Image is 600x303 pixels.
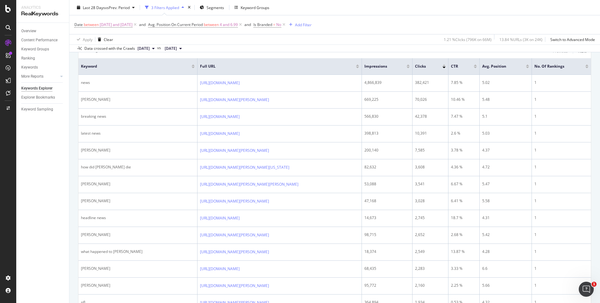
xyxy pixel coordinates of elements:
[364,164,410,170] div: 82,632
[550,37,595,42] div: Switch to Advanced Mode
[142,3,187,13] button: 3 Filters Applied
[415,114,446,119] div: 42,378
[451,147,477,153] div: 3.78 %
[81,232,195,238] div: [PERSON_NAME]
[95,34,113,44] button: Clear
[451,114,477,119] div: 7.47 %
[104,37,113,42] div: Clear
[451,80,477,85] div: 7.85 %
[81,283,195,288] div: [PERSON_NAME]
[81,198,195,204] div: [PERSON_NAME]
[81,114,195,119] div: breaking news
[200,283,269,289] a: [URL][DOMAIN_NAME][PERSON_NAME]
[21,55,35,62] div: Ranking
[482,283,529,288] div: 5.66
[295,22,312,27] div: Add Filter
[364,283,410,288] div: 95,772
[100,20,132,29] span: [DATE] and [DATE]
[200,198,269,204] a: [URL][DOMAIN_NAME][PERSON_NAME]
[415,198,446,204] div: 3,028
[81,215,195,221] div: headline news
[534,283,588,288] div: 1
[83,37,92,42] div: Apply
[482,198,529,204] div: 5.58
[415,181,446,187] div: 3,541
[200,232,269,238] a: [URL][DOMAIN_NAME][PERSON_NAME]
[21,73,58,80] a: More Reports
[534,64,576,69] span: No. of Rankings
[74,34,92,44] button: Apply
[232,3,272,13] button: Keyword Groups
[415,215,446,221] div: 2,745
[200,181,298,187] a: [URL][DOMAIN_NAME][PERSON_NAME][PERSON_NAME]
[21,106,65,113] a: Keyword Sampling
[482,232,529,238] div: 5.42
[21,73,43,80] div: More Reports
[364,64,397,69] span: Impressions
[200,147,269,154] a: [URL][DOMAIN_NAME][PERSON_NAME]
[592,282,597,287] span: 1
[200,131,240,137] a: [URL][DOMAIN_NAME]
[21,64,38,71] div: Keywords
[21,94,55,101] div: Explorer Bookmarks
[21,94,65,101] a: Explorer Bookmarks
[21,106,53,113] div: Keyword Sampling
[200,249,269,255] a: [URL][DOMAIN_NAME][PERSON_NAME]
[451,198,477,204] div: 6.41 %
[364,249,410,254] div: 18,374
[451,249,477,254] div: 13.87 %
[204,22,219,27] span: between
[148,22,203,27] span: Avg. Position On Current Period
[21,10,64,18] div: RealKeywords
[244,22,251,27] div: and
[482,114,529,119] div: 5.1
[415,131,446,136] div: 10,391
[276,20,281,29] span: No
[482,266,529,271] div: 6.6
[482,164,529,170] div: 4.72
[157,45,162,51] span: vs
[482,64,517,69] span: Avg. Position
[84,46,135,51] div: Data crossed with the Crawls
[135,45,157,52] button: [DATE]
[364,80,410,85] div: 4,866,839
[74,22,83,27] span: Date
[451,266,477,271] div: 3.33 %
[482,131,529,136] div: 5.03
[579,282,594,297] iframe: Intercom live chat
[364,181,410,187] div: 53,088
[241,5,269,10] div: Keyword Groups
[364,114,410,119] div: 566,830
[444,37,492,42] div: 1.21 % Clicks ( 796K on 66M )
[451,283,477,288] div: 2.25 %
[200,97,269,103] a: [URL][DOMAIN_NAME][PERSON_NAME]
[151,5,179,10] div: 3 Filters Applied
[200,64,347,69] span: Full URL
[364,232,410,238] div: 98,715
[364,215,410,221] div: 14,673
[81,249,195,254] div: what happened to [PERSON_NAME]
[364,131,410,136] div: 398,813
[74,3,137,13] button: Last 28 DaysvsPrev. Period
[139,22,146,27] div: and
[137,46,150,51] span: 2025 Oct. 2nd
[415,147,446,153] div: 7,585
[165,46,177,51] span: 2025 Sep. 4th
[482,181,529,187] div: 5.47
[81,80,195,85] div: news
[287,21,312,28] button: Add Filter
[81,97,195,102] div: [PERSON_NAME]
[105,5,130,10] span: vs Prev. Period
[548,34,595,44] button: Switch to Advanced Mode
[81,266,195,271] div: [PERSON_NAME]
[21,85,52,92] div: Keywords Explorer
[21,46,65,53] a: Keyword Groups
[273,22,275,27] span: =
[451,215,477,221] div: 18.7 %
[534,215,588,221] div: 1
[534,131,588,136] div: 1
[415,232,446,238] div: 2,652
[21,85,65,92] a: Keywords Explorer
[451,64,464,69] span: CTR
[197,3,227,13] button: Segments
